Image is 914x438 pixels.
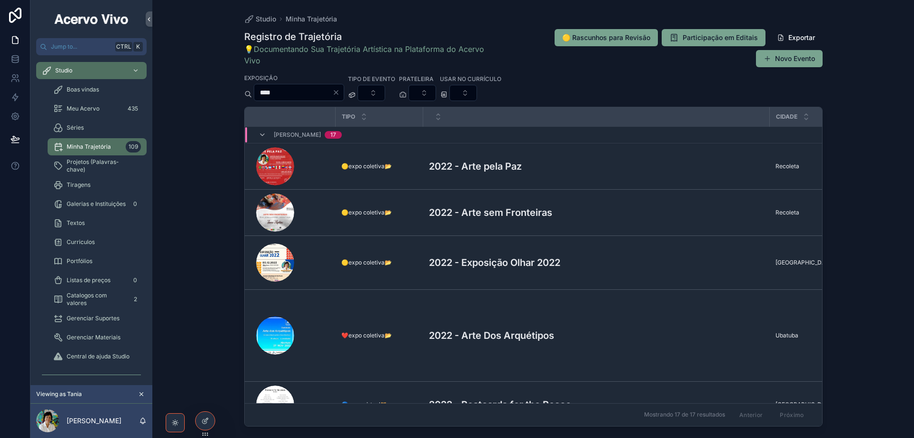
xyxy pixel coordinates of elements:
span: 🟡expo coletiva📂 [341,259,392,266]
span: Ctrl [115,42,132,51]
a: Listas de preços0 [48,272,147,289]
a: Curriculos [48,234,147,251]
span: Recoleta [775,163,799,170]
div: 0 [129,198,141,210]
div: 17 [330,131,336,139]
img: App logo [53,11,130,27]
span: Séries [67,124,84,132]
a: Tiragens [48,176,147,194]
div: 435 [125,103,141,114]
span: 🟡expo coletiva📂 [341,163,392,170]
a: 🟡expo coletiva📂 [341,259,417,266]
span: Minha Trajetória [67,143,111,151]
span: Recoleta [775,209,799,216]
a: Textos [48,214,147,232]
a: Minha Trajetória109 [48,138,147,155]
a: Meu Acervo435 [48,100,147,117]
span: Viewing as Tania [36,390,82,398]
a: Minha Trajetória [286,14,337,24]
a: Galerias e Instituições0 [48,195,147,213]
span: 🟡expo coletiva📂 [341,209,392,216]
span: ❤️expo coletiva📂 [341,332,392,339]
span: Curriculos [67,238,95,246]
span: Listas de preços [67,276,110,284]
button: Jump to...CtrlK [36,38,147,55]
span: 🟡 Rascunhos para Revisão [562,33,650,42]
a: Central de ajuda Studio [48,348,147,365]
h3: 2022 - Postcards for the Peace [429,397,571,412]
a: Boas vindas [48,81,147,98]
span: Tipo [342,113,355,121]
a: 2022 - Postcards for the Peace [429,397,764,412]
span: Meu Acervo [67,105,99,112]
h1: Registro de Trajetória [244,30,491,43]
a: Projetos (Palavras-chave) [48,157,147,174]
button: Clear [332,89,344,96]
span: Textos [67,219,85,227]
a: 2022 - Exposição Olhar 2022 [429,255,764,270]
label: Usar no Currículo [440,74,501,83]
span: 🔵expo virtual📂 [341,401,387,408]
a: 🔵expo virtual📂 [341,401,417,408]
a: Studio [36,62,147,79]
span: Boas vindas [67,86,99,93]
span: Ubatuba [775,332,798,339]
span: Cidade [776,113,797,121]
button: Select Button [358,85,385,101]
span: Participação em Editais [683,33,758,42]
a: ❤️expo coletiva📂 [341,332,417,339]
a: Gerenciar Suportes [48,310,147,327]
a: 🟡expo coletiva📂 [341,209,417,216]
button: Select Button [408,85,436,101]
span: [PERSON_NAME] [274,131,321,139]
span: Studio [256,14,276,24]
a: Gerenciar Materiais [48,329,147,346]
span: Studio [55,67,72,74]
label: Tipo de Evento [348,74,395,83]
span: [GEOGRAPHIC_DATA] [775,401,834,408]
h3: 2022 - Arte sem Fronteiras [429,205,552,220]
button: Novo Evento [756,50,823,67]
a: Séries [48,119,147,136]
span: Galerias e Instituições [67,200,126,208]
span: Portfólios [67,257,92,265]
div: 0 [129,275,141,286]
button: Participação em Editais [662,29,765,46]
a: 2022 - Arte sem Fronteiras [429,205,764,220]
a: 💡Documentando Sua Trajetória Artística na Plataforma do Acervo Vivo [244,43,491,66]
label: Prateleira [399,74,434,83]
a: Catalogos com valores2 [48,291,147,308]
div: scrollable content [30,55,152,385]
h3: 2022 - Arte pela Paz [429,159,522,173]
label: Exposição [244,73,278,82]
div: 2 [129,294,141,305]
p: [PERSON_NAME] [67,416,121,426]
div: 109 [126,141,141,153]
span: Catalogos com valores [67,292,126,307]
span: [GEOGRAPHIC_DATA] [775,259,834,266]
button: Select Button [449,85,477,101]
button: 🟡 Rascunhos para Revisão [555,29,658,46]
span: K [134,43,142,51]
span: Gerenciar Suportes [67,315,119,322]
a: Portfólios [48,253,147,270]
a: 2022 - Arte Dos Arquétipos [429,328,764,343]
h3: 2022 - Exposição Olhar 2022 [429,255,560,270]
a: 2022 - Arte pela Paz [429,159,764,173]
span: Mostrando 17 de 17 resultados [644,411,725,419]
span: Central de ajuda Studio [67,353,129,360]
span: Tiragens [67,181,90,189]
a: 🟡expo coletiva📂 [341,163,417,170]
span: Projetos (Palavras-chave) [67,158,137,173]
button: Exportar [769,29,823,46]
h3: 2022 - Arte Dos Arquétipos [429,328,554,343]
a: Studio [244,14,276,24]
span: Gerenciar Materiais [67,334,120,341]
span: Jump to... [51,43,111,51]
